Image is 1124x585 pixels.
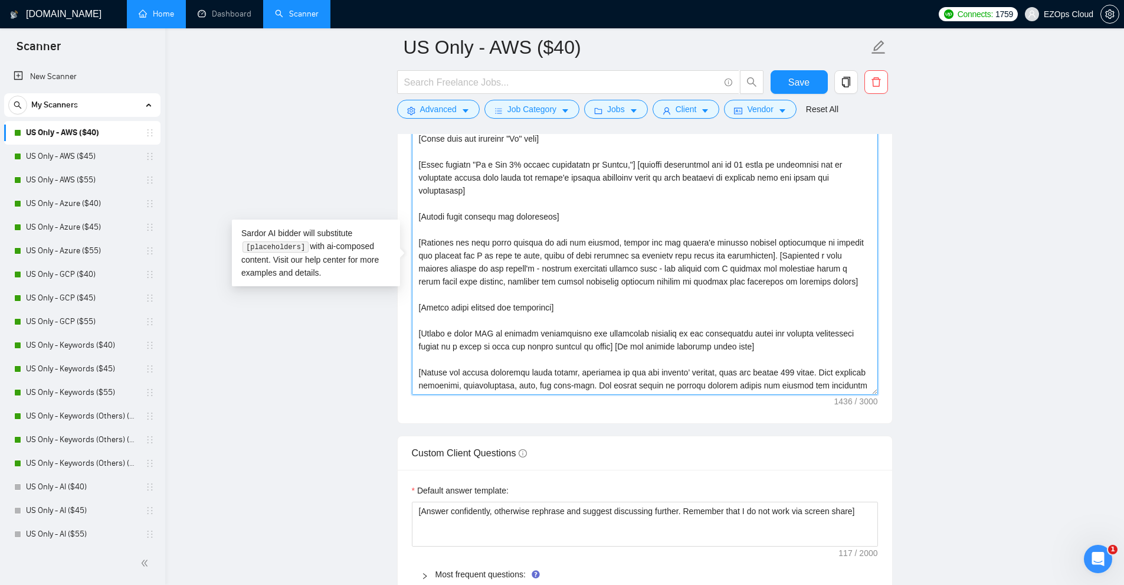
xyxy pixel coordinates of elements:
[519,449,527,457] span: info-circle
[1100,9,1119,19] a: setting
[243,241,308,253] code: [placeholders]
[145,128,155,138] span: holder
[747,103,773,116] span: Vendor
[397,100,480,119] button: settingAdvancedcaret-down
[145,293,155,303] span: holder
[4,65,160,89] li: New Scanner
[407,106,415,115] span: setting
[834,70,858,94] button: copy
[26,404,138,428] a: US Only - Keywords (Others) ($40)
[771,70,828,94] button: Save
[594,106,602,115] span: folder
[26,334,138,357] a: US Only - Keywords ($40)
[740,77,763,87] span: search
[145,341,155,350] span: holder
[26,239,138,263] a: US Only - Azure ($55)
[1108,545,1118,554] span: 1
[435,570,526,579] a: Most frequent questions:
[145,435,155,445] span: holder
[145,175,155,185] span: holder
[835,77,857,87] span: copy
[530,569,541,580] div: Tooltip anchor
[8,96,27,115] button: search
[26,310,138,334] a: US Only - GCP ($55)
[26,263,138,286] a: US Only - GCP ($40)
[26,145,138,168] a: US Only - AWS ($45)
[10,5,18,24] img: logo
[865,77,887,87] span: delete
[778,106,787,115] span: caret-down
[1084,545,1112,573] iframe: Intercom live chat
[995,8,1013,21] span: 1759
[31,93,78,117] span: My Scanners
[958,8,993,21] span: Connects:
[412,129,878,395] textarea: Cover letter template:
[26,168,138,192] a: US Only - AWS ($55)
[26,192,138,215] a: US Only - Azure ($40)
[404,75,719,90] input: Search Freelance Jobs...
[404,32,869,62] input: Scanner name...
[145,199,155,208] span: holder
[806,103,838,116] a: Reset All
[864,70,888,94] button: delete
[9,101,27,109] span: search
[724,100,796,119] button: idcardVendorcaret-down
[420,103,457,116] span: Advanced
[734,106,742,115] span: idcard
[26,475,138,499] a: US Only - AI ($40)
[26,522,138,546] a: US Only - AI ($55)
[740,70,763,94] button: search
[26,215,138,239] a: US Only - Azure ($45)
[607,103,625,116] span: Jobs
[944,9,953,19] img: upwork-logo.png
[26,121,138,145] a: US Only - AWS ($40)
[232,220,400,286] div: Sardor AI bidder will substitute with ai-composed content. Visit our for more examples and details.
[145,364,155,374] span: holder
[412,448,527,458] span: Custom Client Questions
[26,428,138,452] a: US Only - Keywords (Others) ($45)
[275,9,319,19] a: searchScanner
[14,65,151,89] a: New Scanner
[421,573,428,580] span: right
[7,38,70,63] span: Scanner
[461,106,470,115] span: caret-down
[145,270,155,279] span: holder
[26,286,138,310] a: US Only - GCP ($45)
[145,482,155,492] span: holder
[663,106,671,115] span: user
[1028,10,1036,18] span: user
[507,103,556,116] span: Job Category
[145,506,155,515] span: holder
[494,106,503,115] span: bars
[145,223,155,232] span: holder
[484,100,579,119] button: barsJob Categorycaret-down
[788,75,810,90] span: Save
[145,317,155,326] span: holder
[561,106,569,115] span: caret-down
[145,530,155,539] span: holder
[676,103,697,116] span: Client
[630,106,638,115] span: caret-down
[145,411,155,421] span: holder
[26,381,138,404] a: US Only - Keywords ($55)
[198,9,251,19] a: dashboardDashboard
[584,100,648,119] button: folderJobscaret-down
[145,246,155,256] span: holder
[145,388,155,397] span: holder
[26,357,138,381] a: US Only - Keywords ($45)
[1101,9,1119,19] span: setting
[139,9,174,19] a: homeHome
[26,452,138,475] a: US Only - Keywords (Others) ($55)
[145,152,155,161] span: holder
[140,557,152,569] span: double-left
[871,40,886,55] span: edit
[26,499,138,522] a: US Only - AI ($45)
[412,484,509,497] label: Default answer template:
[725,79,732,86] span: info-circle
[412,502,878,547] textarea: Default answer template:
[1100,5,1119,24] button: setting
[653,100,720,119] button: userClientcaret-down
[145,459,155,468] span: holder
[305,255,346,264] a: help center
[701,106,709,115] span: caret-down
